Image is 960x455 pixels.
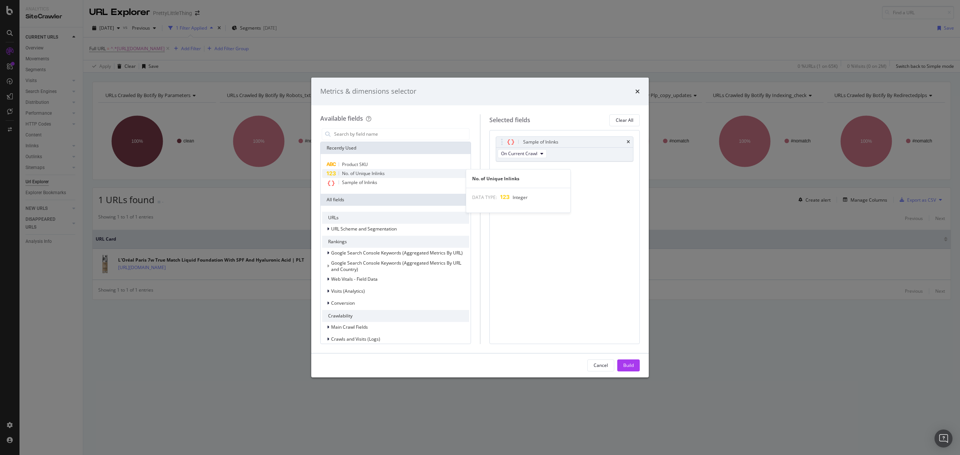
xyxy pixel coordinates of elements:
[321,194,471,206] div: All fields
[331,288,365,294] span: Visits (Analytics)
[609,114,640,126] button: Clear All
[321,142,471,154] div: Recently Used
[934,430,952,448] div: Open Intercom Messenger
[523,138,558,146] div: Sample of Inlinks
[342,161,368,168] span: Product SKU
[322,310,469,322] div: Crawlability
[333,129,469,140] input: Search by field name
[623,362,634,368] div: Build
[498,149,547,158] button: On Current Crawl
[331,276,378,282] span: Web Vitals - Field Data
[489,116,530,124] div: Selected fields
[322,212,469,224] div: URLs
[331,300,355,306] span: Conversion
[635,87,640,96] div: times
[587,359,614,371] button: Cancel
[320,87,416,96] div: Metrics & dimensions selector
[513,194,528,201] span: Integer
[342,179,377,186] span: Sample of Inlinks
[594,362,608,368] div: Cancel
[322,236,469,248] div: Rankings
[342,170,385,177] span: No. of Unique Inlinks
[496,136,634,162] div: Sample of InlinkstimesOn Current Crawl
[617,359,640,371] button: Build
[331,226,397,232] span: URL Scheme and Segmentation
[501,150,537,157] span: On Current Crawl
[472,194,497,201] span: DATA TYPE:
[331,324,368,330] span: Main Crawl Fields
[311,78,649,377] div: modal
[320,114,363,123] div: Available fields
[466,175,570,182] div: No. of Unique Inlinks
[331,260,461,272] span: Google Search Console Keywords (Aggregated Metrics By URL and Country)
[331,336,380,342] span: Crawls and Visits (Logs)
[322,260,469,272] div: This group is disabled
[627,140,630,144] div: times
[331,250,463,256] span: Google Search Console Keywords (Aggregated Metrics By URL)
[616,117,633,123] div: Clear All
